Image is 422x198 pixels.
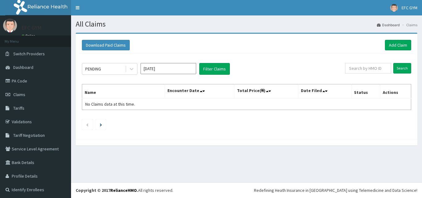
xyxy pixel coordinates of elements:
[13,65,33,70] span: Dashboard
[22,25,41,31] p: EFC GYM
[377,22,400,27] a: Dashboard
[82,40,130,50] button: Download Paid Claims
[234,84,298,99] th: Total Price(₦)
[141,63,196,74] input: Select Month and Year
[345,63,391,74] input: Search by HMO ID
[400,22,417,27] li: Claims
[352,84,380,99] th: Status
[390,4,398,12] img: User Image
[85,101,135,107] span: No Claims data at this time.
[71,182,422,198] footer: All rights reserved.
[110,187,137,193] a: RelianceHMO
[82,84,165,99] th: Name
[13,133,45,138] span: Tariff Negotiation
[76,20,417,28] h1: All Claims
[254,187,417,193] div: Redefining Heath Insurance in [GEOGRAPHIC_DATA] using Telemedicine and Data Science!
[165,84,234,99] th: Encounter Date
[13,105,24,111] span: Tariffs
[85,66,101,72] div: PENDING
[393,63,411,74] input: Search
[76,187,138,193] strong: Copyright © 2017 .
[22,34,36,38] a: Online
[3,19,17,32] img: User Image
[380,84,411,99] th: Actions
[385,40,411,50] a: Add Claim
[298,84,352,99] th: Date Filed
[199,63,230,75] button: Filter Claims
[13,92,25,97] span: Claims
[100,122,102,127] a: Next page
[13,51,45,57] span: Switch Providers
[402,5,417,11] span: EFC GYM
[86,122,89,127] a: Previous page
